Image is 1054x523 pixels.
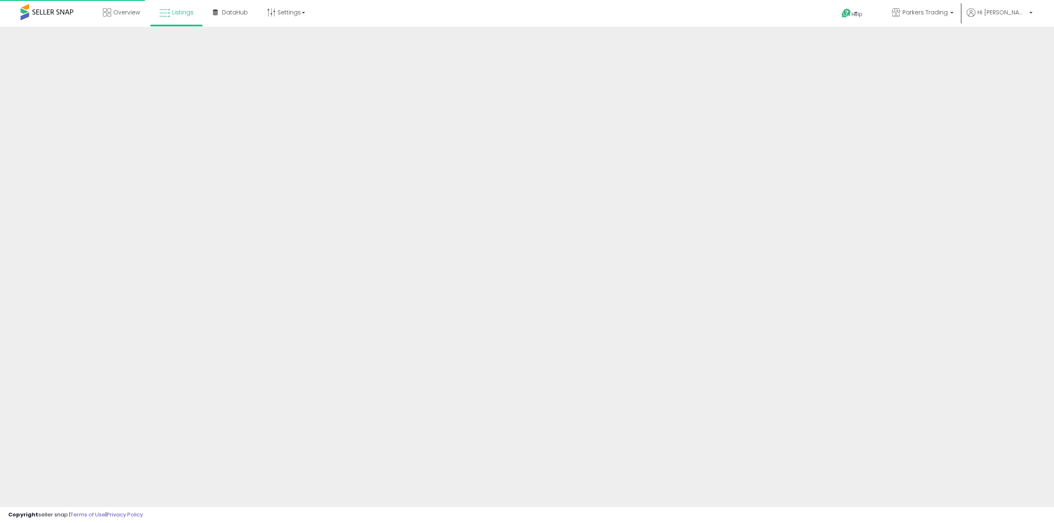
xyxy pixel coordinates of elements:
[902,8,948,16] span: Parkers Trading
[222,8,248,16] span: DataHub
[835,2,879,27] a: Help
[113,8,140,16] span: Overview
[967,8,1033,27] a: Hi [PERSON_NAME]
[172,8,194,16] span: Listings
[841,8,851,19] i: Get Help
[977,8,1027,16] span: Hi [PERSON_NAME]
[851,11,863,18] span: Help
